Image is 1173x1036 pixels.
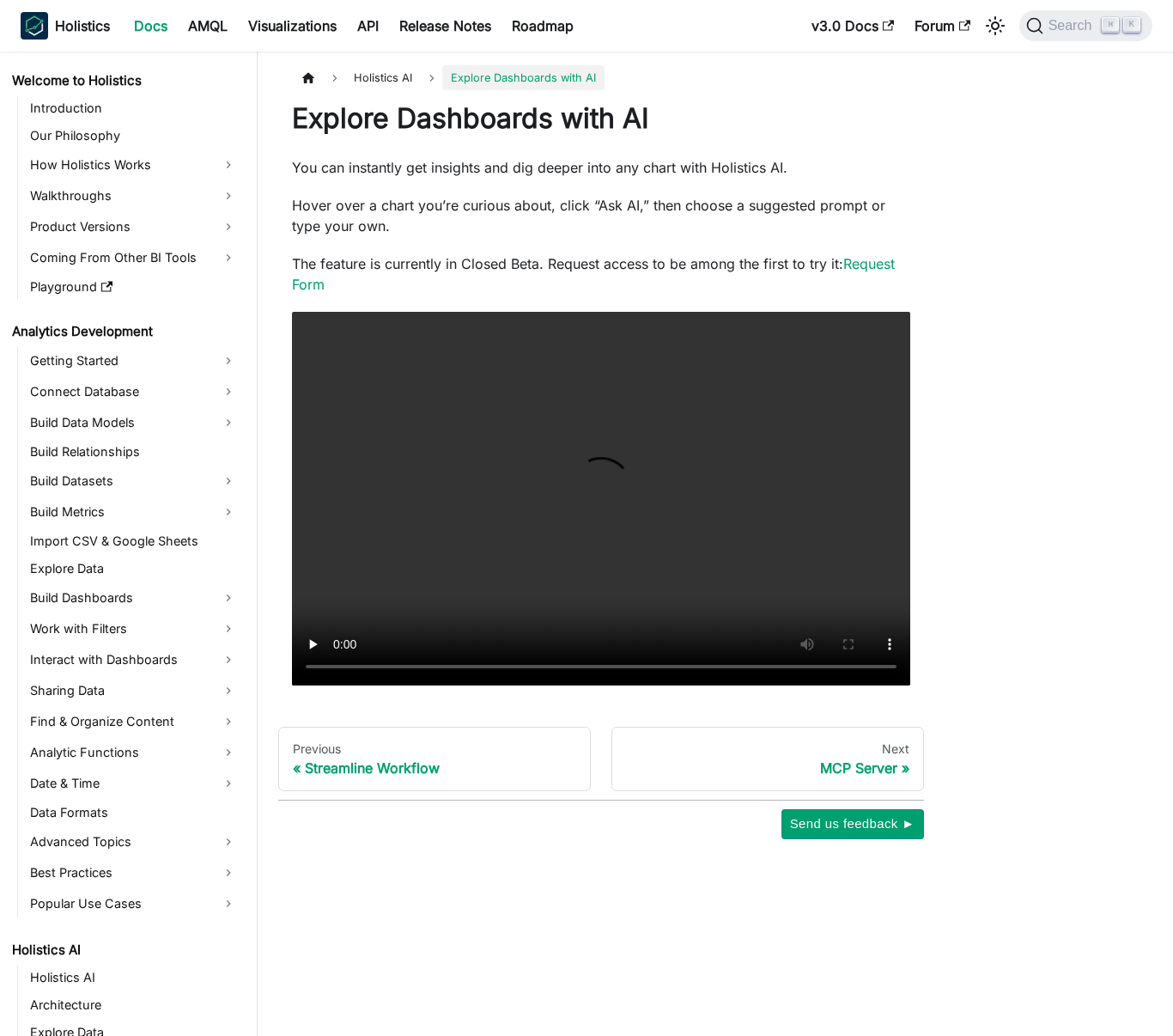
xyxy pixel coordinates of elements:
a: Coming From Other BI Tools [25,244,242,271]
a: Build Datasets [25,467,242,495]
a: Build Dashboards [25,584,242,612]
a: Roadmap [501,12,584,40]
a: Forum [904,12,981,40]
a: Import CSV & Google Sheets [25,529,242,553]
div: MCP Server [626,759,909,777]
a: API [347,12,389,40]
a: Walkthroughs [25,182,242,210]
a: HolisticsHolistics [21,12,110,40]
a: Home page [292,65,325,90]
a: NextMCP Server [611,727,924,792]
button: Switch between dark and light mode (currently light mode) [982,12,1009,40]
button: Search (Command+K) [1019,10,1152,41]
a: Introduction [25,96,242,120]
a: Architecture [25,993,242,1017]
kbd: K [1123,17,1140,33]
a: Build Relationships [25,440,242,464]
a: Holistics AI [25,966,242,990]
a: Our Philosophy [25,124,242,148]
p: You can instantly get insights and dig deeper into any chart with Holistics AI. [292,157,910,178]
a: Analytic Functions [25,739,242,766]
a: Date & Time [25,770,242,797]
a: Welcome to Holistics [7,69,242,93]
a: Build Data Models [25,409,242,436]
a: Playground [25,275,242,299]
a: Release Notes [389,12,501,40]
a: Connect Database [25,378,242,405]
h1: Explore Dashboards with AI [292,101,910,136]
span: Explore Dashboards with AI [442,65,605,90]
a: How Holistics Works [25,151,242,179]
a: Explore Data [25,557,242,581]
a: Best Practices [25,859,242,887]
span: Search [1043,18,1103,34]
a: Find & Organize Content [25,708,242,735]
a: Advanced Topics [25,828,242,856]
span: Send us feedback ► [790,813,915,835]
a: Getting Started [25,347,242,375]
a: Popular Use Cases [25,890,242,917]
p: The feature is currently in Closed Beta. Request access to be among the first to try it: [292,253,910,295]
a: AMQL [178,12,238,40]
a: v3.0 Docs [801,12,904,40]
a: Product Versions [25,213,242,241]
a: Sharing Data [25,677,242,704]
a: Analytics Development [7,320,242,344]
video: Your browser does not support embedding video, but you can . [292,312,910,686]
a: PreviousStreamline Workflow [278,727,591,792]
p: Hover over a chart you’re curious about, click “Ask AI,” then choose a suggested prompt or type y... [292,195,910,236]
button: Send us feedback ► [781,809,924,838]
img: Holistics [21,12,48,40]
nav: Breadcrumbs [292,65,910,90]
nav: Docs pages [278,727,924,792]
b: Holistics [55,15,110,36]
div: Next [626,741,909,757]
a: Interact with Dashboards [25,646,242,673]
kbd: ⌘ [1102,17,1119,33]
a: Data Formats [25,801,242,825]
div: Streamline Workflow [293,759,576,777]
span: Holistics AI [345,65,421,90]
a: Visualizations [238,12,347,40]
a: Holistics AI [7,938,242,962]
div: Previous [293,741,576,757]
a: Build Metrics [25,498,242,526]
a: Docs [124,12,178,40]
a: Work with Filters [25,615,242,643]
